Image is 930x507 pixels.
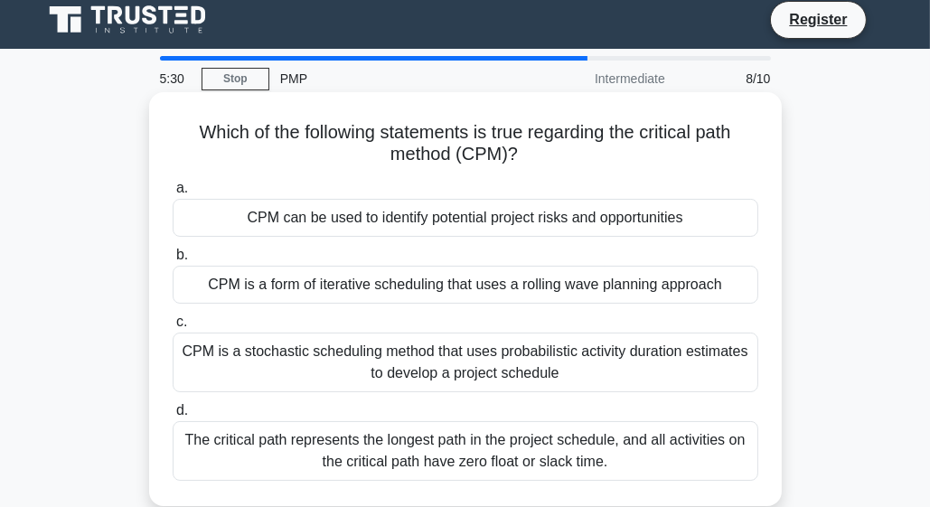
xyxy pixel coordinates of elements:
[176,180,188,195] span: a.
[269,61,518,97] div: PMP
[173,333,758,392] div: CPM is a stochastic scheduling method that uses probabilistic activity duration estimates to deve...
[149,61,202,97] div: 5:30
[676,61,782,97] div: 8/10
[518,61,676,97] div: Intermediate
[176,247,188,262] span: b.
[176,402,188,418] span: d.
[202,68,269,90] a: Stop
[173,266,758,304] div: CPM is a form of iterative scheduling that uses a rolling wave planning approach
[173,199,758,237] div: CPM can be used to identify potential project risks and opportunities
[171,121,760,166] h5: Which of the following statements is true regarding the critical path method (CPM)?
[176,314,187,329] span: c.
[173,421,758,481] div: The critical path represents the longest path in the project schedule, and all activities on the ...
[778,8,858,31] a: Register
